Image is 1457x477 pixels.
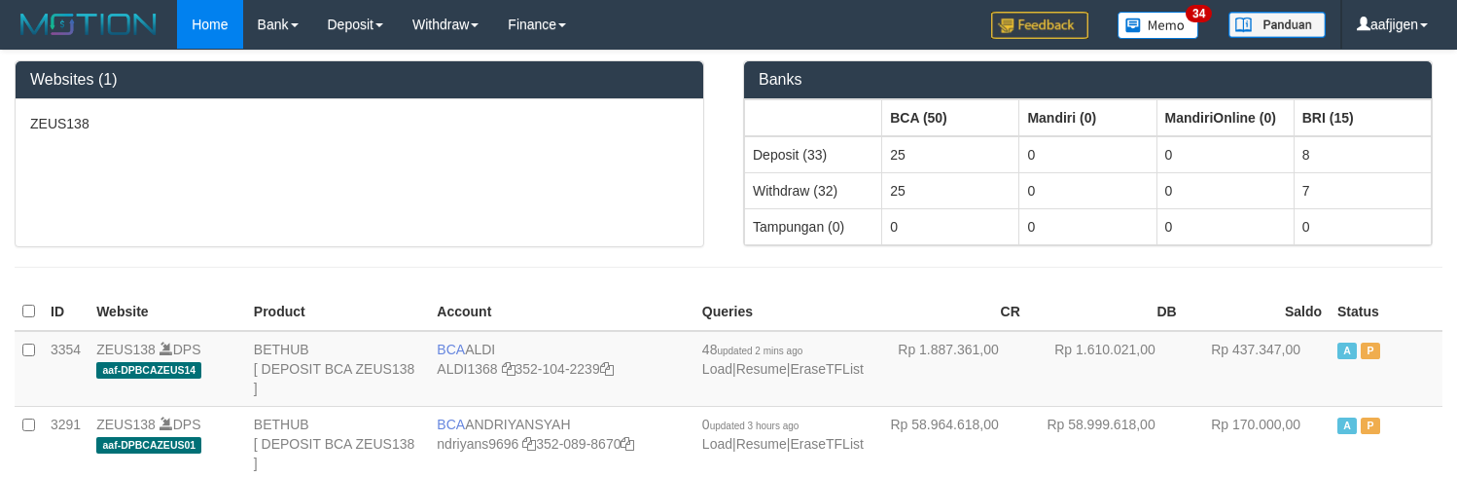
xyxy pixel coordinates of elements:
[694,293,871,331] th: Queries
[96,437,201,454] span: aaf-DPBCAZEUS01
[745,208,882,244] td: Tampungan (0)
[702,342,864,377] span: | |
[991,12,1088,39] img: Feedback.jpg
[702,361,732,377] a: Load
[745,99,882,136] th: Group: activate to sort column ascending
[1186,5,1212,22] span: 34
[702,342,802,357] span: 48
[429,331,694,407] td: ALDI 352-104-2239
[437,436,518,452] a: ndriyans9696
[246,331,430,407] td: BETHUB [ DEPOSIT BCA ZEUS138 ]
[1294,99,1431,136] th: Group: activate to sort column ascending
[759,71,1417,89] h3: Banks
[522,436,536,452] a: Copy ndriyans9696 to clipboard
[30,71,689,89] h3: Websites (1)
[1156,136,1294,173] td: 0
[437,417,465,432] span: BCA
[736,361,787,377] a: Resume
[1019,172,1156,208] td: 0
[246,293,430,331] th: Product
[745,172,882,208] td: Withdraw (32)
[600,361,614,377] a: Copy 3521042239 to clipboard
[502,361,515,377] a: Copy ALDI1368 to clipboard
[1330,293,1442,331] th: Status
[1019,136,1156,173] td: 0
[89,293,246,331] th: Website
[96,362,201,379] span: aaf-DPBCAZEUS14
[702,417,800,432] span: 0
[871,293,1028,331] th: CR
[96,342,156,357] a: ZEUS138
[1118,12,1199,39] img: Button%20Memo.svg
[871,331,1028,407] td: Rp 1.887.361,00
[43,293,89,331] th: ID
[882,99,1019,136] th: Group: activate to sort column ascending
[1185,331,1330,407] td: Rp 437.347,00
[1337,418,1357,434] span: Active
[1228,12,1326,38] img: panduan.png
[1361,343,1380,359] span: Paused
[429,293,694,331] th: Account
[1156,208,1294,244] td: 0
[745,136,882,173] td: Deposit (33)
[96,417,156,432] a: ZEUS138
[1028,331,1185,407] td: Rp 1.610.021,00
[1294,172,1431,208] td: 7
[736,436,787,452] a: Resume
[1156,172,1294,208] td: 0
[437,361,497,377] a: ALDI1368
[1019,99,1156,136] th: Group: activate to sort column ascending
[43,331,89,407] td: 3354
[621,436,634,452] a: Copy 3520898670 to clipboard
[1337,343,1357,359] span: Active
[710,421,800,431] span: updated 3 hours ago
[1361,418,1380,434] span: Paused
[30,114,689,133] p: ZEUS138
[1019,208,1156,244] td: 0
[882,172,1019,208] td: 25
[702,436,732,452] a: Load
[1185,293,1330,331] th: Saldo
[882,208,1019,244] td: 0
[790,361,863,377] a: EraseTFList
[1294,208,1431,244] td: 0
[702,417,864,452] span: | |
[1156,99,1294,136] th: Group: activate to sort column ascending
[15,10,162,39] img: MOTION_logo.png
[1028,293,1185,331] th: DB
[882,136,1019,173] td: 25
[790,436,863,452] a: EraseTFList
[1294,136,1431,173] td: 8
[717,346,802,356] span: updated 2 mins ago
[437,342,465,357] span: BCA
[89,331,246,407] td: DPS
